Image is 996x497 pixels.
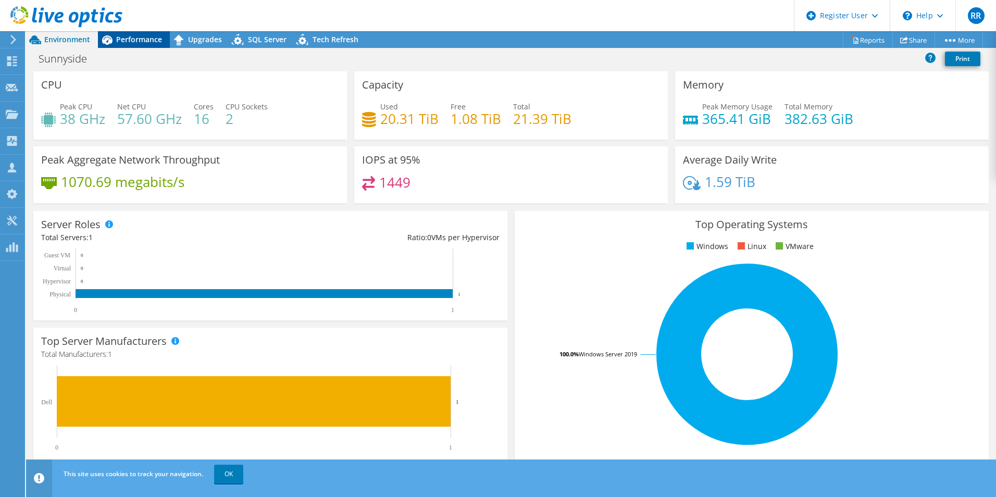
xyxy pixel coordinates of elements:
h4: 38 GHz [60,113,105,125]
h4: 57.60 GHz [117,113,182,125]
h3: Top Server Manufacturers [41,336,167,347]
li: Linux [735,241,766,252]
h4: 20.31 TiB [380,113,439,125]
div: Total Servers: [41,232,270,243]
span: 0 [427,232,431,242]
span: Peak CPU [60,102,92,111]
span: Cores [194,102,214,111]
span: SQL Server [248,34,287,44]
h3: Capacity [362,79,403,91]
span: Performance [116,34,162,44]
h4: 21.39 TiB [513,113,571,125]
span: Net CPU [117,102,146,111]
span: Total [513,102,530,111]
h4: 365.41 GiB [702,113,773,125]
h3: CPU [41,79,62,91]
a: Print [945,52,980,66]
span: Peak Memory Usage [702,102,773,111]
span: Environment [44,34,90,44]
text: 1 [456,399,459,405]
text: 0 [55,444,58,451]
h4: 1.59 TiB [705,176,755,188]
a: OK [214,465,243,483]
span: RR [968,7,985,24]
text: 0 [81,266,83,271]
h4: 1070.69 megabits/s [61,176,184,188]
h4: 1.08 TiB [451,113,501,125]
span: Used [380,102,398,111]
text: Hypervisor [43,278,71,285]
a: Share [892,32,935,48]
h3: IOPS at 95% [362,154,420,166]
svg: \n [903,11,912,20]
li: VMware [773,241,814,252]
span: Tech Refresh [313,34,358,44]
span: 1 [108,349,112,359]
h4: 1449 [379,177,410,188]
text: 0 [81,253,83,258]
text: 0 [74,306,77,314]
span: Total Memory [785,102,832,111]
a: Reports [843,32,893,48]
div: Ratio: VMs per Hypervisor [270,232,500,243]
text: 1 [449,444,452,451]
text: Physical [49,291,71,298]
h3: Average Daily Write [683,154,777,166]
li: Windows [684,241,728,252]
span: 1 [89,232,93,242]
h3: Top Operating Systems [522,219,981,230]
h3: Server Roles [41,219,101,230]
tspan: Windows Server 2019 [579,350,637,358]
tspan: 100.0% [559,350,579,358]
h4: 16 [194,113,214,125]
h3: Memory [683,79,724,91]
text: 1 [451,306,454,314]
span: CPU Sockets [226,102,268,111]
h4: 382.63 GiB [785,113,853,125]
span: Free [451,102,466,111]
h1: Sunnyside [34,53,103,65]
h4: Total Manufacturers: [41,349,500,360]
text: Virtual [54,265,71,272]
h3: Peak Aggregate Network Throughput [41,154,220,166]
text: 1 [458,292,460,297]
text: 0 [81,279,83,284]
text: Dell [41,399,52,406]
a: More [935,32,983,48]
text: Guest VM [44,252,70,259]
span: This site uses cookies to track your navigation. [64,469,203,478]
h4: 2 [226,113,268,125]
span: Upgrades [188,34,222,44]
